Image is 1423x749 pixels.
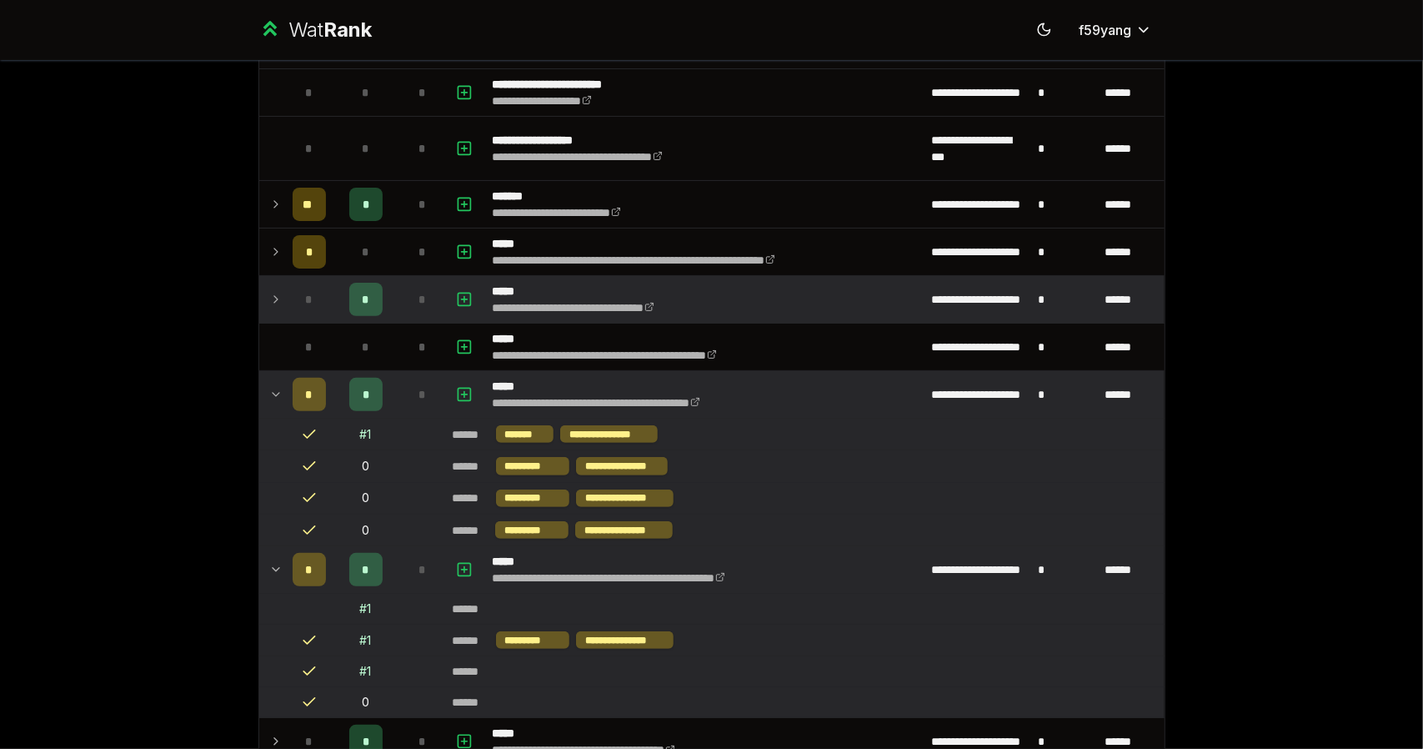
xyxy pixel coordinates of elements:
div: # 1 [360,601,372,617]
span: Rank [323,18,372,42]
span: f59yang [1080,20,1132,40]
div: # 1 [360,663,372,680]
td: 0 [333,450,399,481]
button: f59yang [1066,15,1165,45]
td: 0 [333,483,399,514]
div: # 1 [360,426,372,443]
div: Wat [288,17,372,43]
a: WatRank [258,17,373,43]
div: # 1 [360,632,372,649]
td: 0 [333,687,399,717]
td: 0 [333,515,399,545]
